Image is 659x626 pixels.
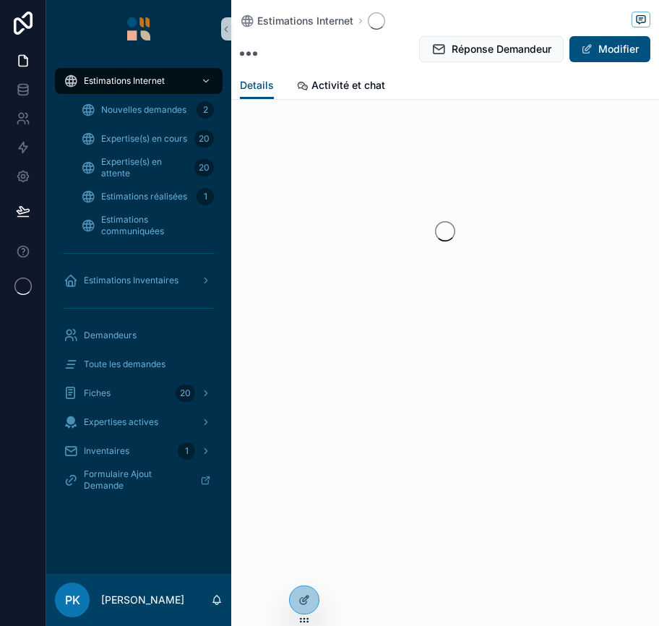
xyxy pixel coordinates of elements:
a: Estimations Inventaires [55,267,223,293]
a: Formulaire Ajout Demande [55,467,223,493]
span: Expertises actives [84,416,158,428]
span: Details [240,78,274,93]
span: Estimations communiquées [101,214,208,237]
a: Estimations Internet [240,14,353,28]
a: Activité et chat [297,72,385,101]
a: Expertise(s) en cours20 [72,126,223,152]
div: 2 [197,101,214,119]
span: Inventaires [84,445,129,457]
a: Inventaires1 [55,438,223,464]
a: Nouvelles demandes2 [72,97,223,123]
img: App logo [127,17,150,40]
a: Toute les demandes [55,351,223,377]
button: Modifier [569,36,650,62]
span: Expertise(s) en attente [101,156,189,179]
span: Toute les demandes [84,359,165,370]
a: Estimations réalisées1 [72,184,223,210]
span: Expertise(s) en cours [101,133,187,145]
span: Estimations Internet [84,75,165,87]
span: Fiches [84,387,111,399]
div: scrollable content [46,58,231,512]
div: 1 [197,188,214,205]
p: [PERSON_NAME] [101,593,184,607]
span: Demandeurs [84,330,137,341]
span: Estimations Internet [257,14,353,28]
span: Réponse Demandeur [452,42,551,56]
div: 20 [194,159,214,176]
div: 20 [176,385,195,402]
span: PK [65,591,80,609]
button: Réponse Demandeur [419,36,564,62]
a: Expertise(s) en attente20 [72,155,223,181]
a: Estimations communiquées [72,213,223,239]
a: Fiches20 [55,380,223,406]
div: 20 [194,130,214,147]
span: Estimations réalisées [101,191,187,202]
a: Demandeurs [55,322,223,348]
span: Estimations Inventaires [84,275,178,286]
span: Activité et chat [311,78,385,93]
span: Formulaire Ajout Demande [84,468,189,492]
a: Expertises actives [55,409,223,435]
a: Estimations Internet [55,68,223,94]
span: Nouvelles demandes [101,104,186,116]
div: 1 [178,442,195,460]
a: Details [240,72,274,100]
